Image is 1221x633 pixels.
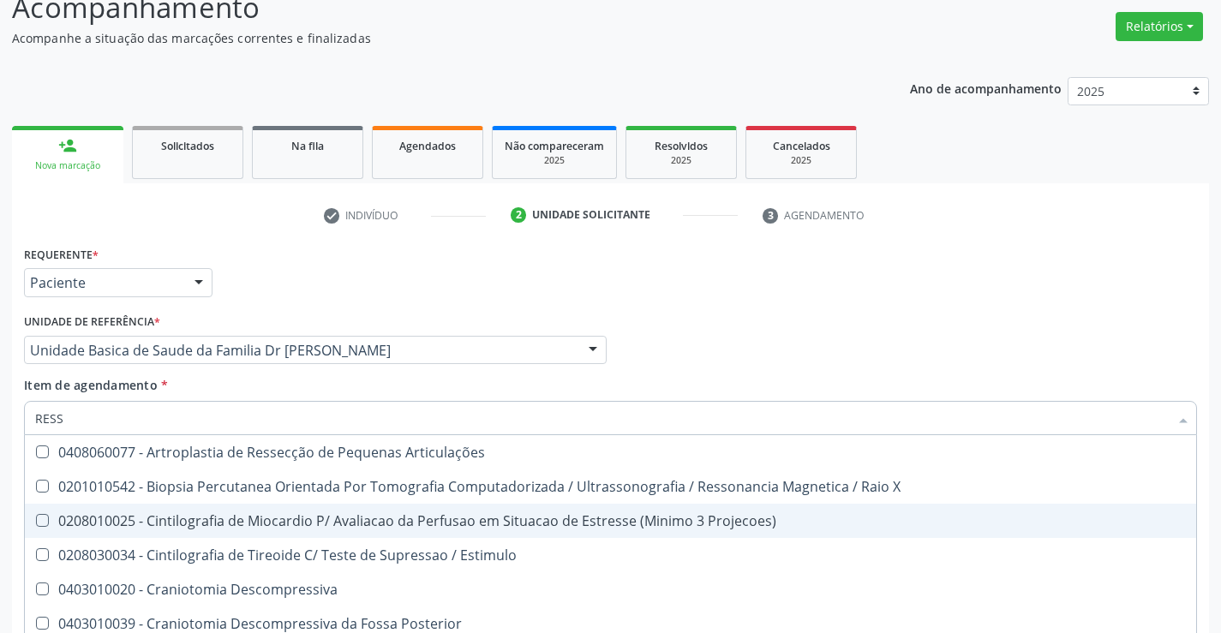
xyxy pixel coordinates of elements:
div: 0408060077 - Artroplastia de Ressecção de Pequenas Articulações [35,445,1214,459]
div: 0201010542 - Biopsia Percutanea Orientada Por Tomografia Computadorizada / Ultrassonografia / Res... [35,480,1214,493]
span: Paciente [30,274,177,291]
p: Acompanhe a situação das marcações correntes e finalizadas [12,29,850,47]
span: Não compareceram [505,139,604,153]
span: Solicitados [161,139,214,153]
div: 0403010039 - Craniotomia Descompressiva da Fossa Posterior [35,617,1214,630]
span: Resolvidos [655,139,708,153]
div: 0208030034 - Cintilografia de Tireoide C/ Teste de Supressao / Estimulo [35,548,1214,562]
p: Ano de acompanhamento [910,77,1062,99]
div: person_add [58,136,77,155]
div: 0403010020 - Craniotomia Descompressiva [35,582,1214,596]
label: Unidade de referência [24,309,160,336]
div: Nova marcação [24,159,111,172]
div: 2025 [505,154,604,167]
span: Cancelados [773,139,830,153]
div: 2025 [638,154,724,167]
div: Unidade solicitante [532,207,650,223]
div: 0208010025 - Cintilografia de Miocardio P/ Avaliacao da Perfusao em Situacao de Estresse (Minimo ... [35,514,1214,528]
span: Unidade Basica de Saude da Familia Dr [PERSON_NAME] [30,342,572,359]
input: Buscar por procedimentos [35,401,1169,435]
button: Relatórios [1116,12,1203,41]
span: Na fila [291,139,324,153]
span: Agendados [399,139,456,153]
div: 2025 [758,154,844,167]
span: Item de agendamento [24,377,158,393]
label: Requerente [24,242,99,268]
div: 2 [511,207,526,223]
